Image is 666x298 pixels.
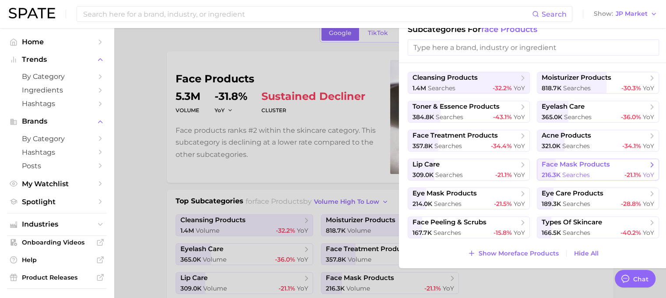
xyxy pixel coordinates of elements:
[479,250,559,257] span: Show More face products
[9,8,55,18] img: SPATE
[542,142,560,150] span: 321.0k
[412,229,432,237] span: 167.7k
[514,171,525,179] span: YoY
[412,113,434,121] span: 384.8k
[412,84,426,92] span: 1.4m
[434,142,462,150] span: searches
[22,198,92,206] span: Spotlight
[564,113,592,121] span: searches
[542,131,591,140] span: acne products
[494,200,512,208] span: -21.5%
[537,101,659,123] button: eyelash care365.0k searches-36.0% YoY
[412,189,477,198] span: eye mask products
[465,247,560,259] button: Show Moreface products
[621,200,641,208] span: -28.8%
[408,188,530,209] button: eye mask products214.0k searches-21.5% YoY
[22,72,92,81] span: by Category
[412,74,478,82] span: cleansing products
[7,115,107,128] button: Brands
[22,162,92,170] span: Posts
[7,177,107,191] a: My Watchlist
[495,171,512,179] span: -21.1%
[7,236,107,249] a: Onboarding Videos
[643,229,654,237] span: YoY
[491,142,512,150] span: -34.4%
[643,142,654,150] span: YoY
[22,238,92,246] span: Onboarding Videos
[542,200,561,208] span: 189.3k
[7,271,107,284] a: Product Releases
[514,84,525,92] span: YoY
[408,25,659,34] h1: Subcategories for
[537,130,659,152] button: acne products321.0k searches-34.1% YoY
[408,39,659,56] input: Type here a brand, industry or ingredient
[621,113,641,121] span: -36.0%
[537,159,659,181] button: face mask products216.3k searches-21.1% YoY
[562,171,590,179] span: searches
[22,256,92,264] span: Help
[620,229,641,237] span: -40.2%
[408,72,530,94] button: cleansing products1.4m searches-32.2% YoY
[412,160,440,169] span: lip care
[22,135,92,143] span: by Category
[624,171,641,179] span: -21.1%
[537,188,659,209] button: eye care products189.3k searches-28.8% YoY
[408,101,530,123] button: toner & essence products384.8k searches-43.1% YoY
[22,38,92,46] span: Home
[537,72,659,94] button: moisturizer products818.7k searches-30.3% YoY
[22,117,92,125] span: Brands
[493,84,512,92] span: -32.2%
[412,103,500,111] span: toner & essence products
[563,229,590,237] span: searches
[514,200,525,208] span: YoY
[412,171,433,179] span: 309.0k
[435,171,463,179] span: searches
[616,11,648,16] span: JP Market
[433,229,461,237] span: searches
[592,8,659,20] button: ShowJP Market
[542,229,561,237] span: 166.5k
[434,200,462,208] span: searches
[514,113,525,121] span: YoY
[7,53,107,66] button: Trends
[643,84,654,92] span: YoY
[542,74,611,82] span: moisturizer products
[7,35,107,49] a: Home
[493,113,512,121] span: -43.1%
[7,195,107,209] a: Spotlight
[542,160,610,169] span: face mask products
[428,84,455,92] span: searches
[643,113,654,121] span: YoY
[7,253,107,266] a: Help
[542,218,602,227] span: types of skincare
[542,171,560,179] span: 216.3k
[481,25,537,34] span: face products
[408,130,530,152] button: face treatment products357.8k searches-34.4% YoY
[643,200,654,208] span: YoY
[408,216,530,238] button: face peeling & scrubs167.7k searches-15.8% YoY
[22,56,92,64] span: Trends
[22,86,92,94] span: Ingredients
[643,171,654,179] span: YoY
[542,189,603,198] span: eye care products
[574,250,599,257] span: Hide All
[562,142,590,150] span: searches
[622,142,641,150] span: -34.1%
[7,132,107,145] a: by Category
[542,84,561,92] span: 818.7k
[412,200,432,208] span: 214.0k
[621,84,641,92] span: -30.3%
[563,84,591,92] span: searches
[493,229,512,237] span: -15.8%
[436,113,463,121] span: searches
[412,142,433,150] span: 357.8k
[22,220,92,228] span: Industries
[542,113,562,121] span: 365.0k
[563,200,590,208] span: searches
[542,10,567,18] span: Search
[537,216,659,238] button: types of skincare166.5k searches-40.2% YoY
[22,99,92,108] span: Hashtags
[412,131,498,140] span: face treatment products
[7,70,107,83] a: by Category
[412,218,486,227] span: face peeling & scrubs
